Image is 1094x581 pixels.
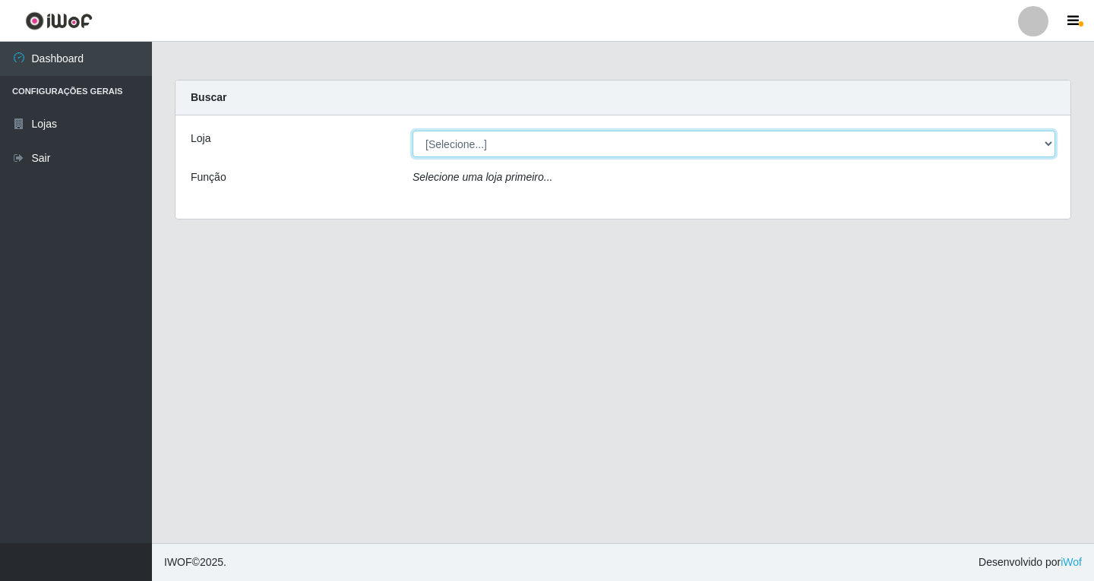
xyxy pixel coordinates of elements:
a: iWof [1061,556,1082,568]
span: © 2025 . [164,554,226,570]
img: CoreUI Logo [25,11,93,30]
strong: Buscar [191,91,226,103]
i: Selecione uma loja primeiro... [413,171,552,183]
label: Loja [191,131,210,147]
span: IWOF [164,556,192,568]
span: Desenvolvido por [979,554,1082,570]
label: Função [191,169,226,185]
